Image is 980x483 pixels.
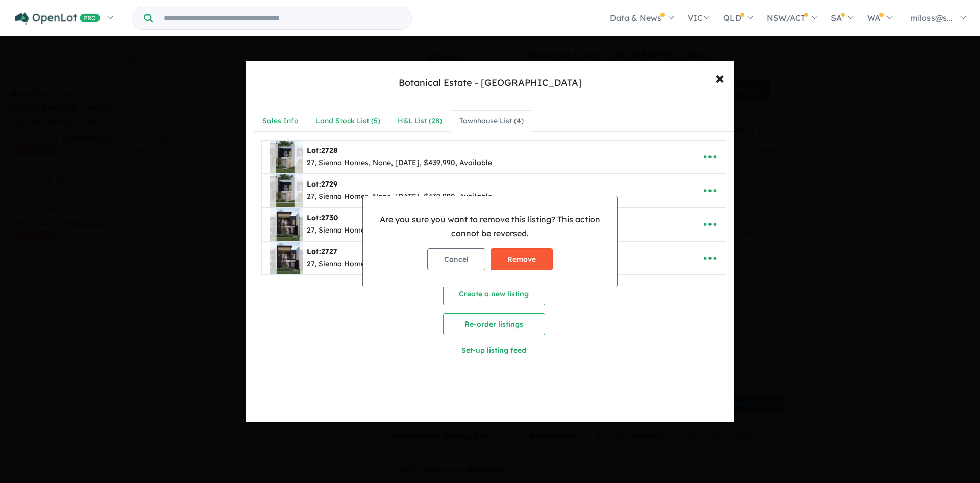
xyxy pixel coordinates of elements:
[427,248,485,270] button: Cancel
[910,13,953,23] span: miloss@s...
[15,12,100,25] img: Openlot PRO Logo White
[491,248,553,270] button: Remove
[371,213,609,240] p: Are you sure you want to remove this listing? This action cannot be reversed.
[155,7,409,29] input: Try estate name, suburb, builder or developer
